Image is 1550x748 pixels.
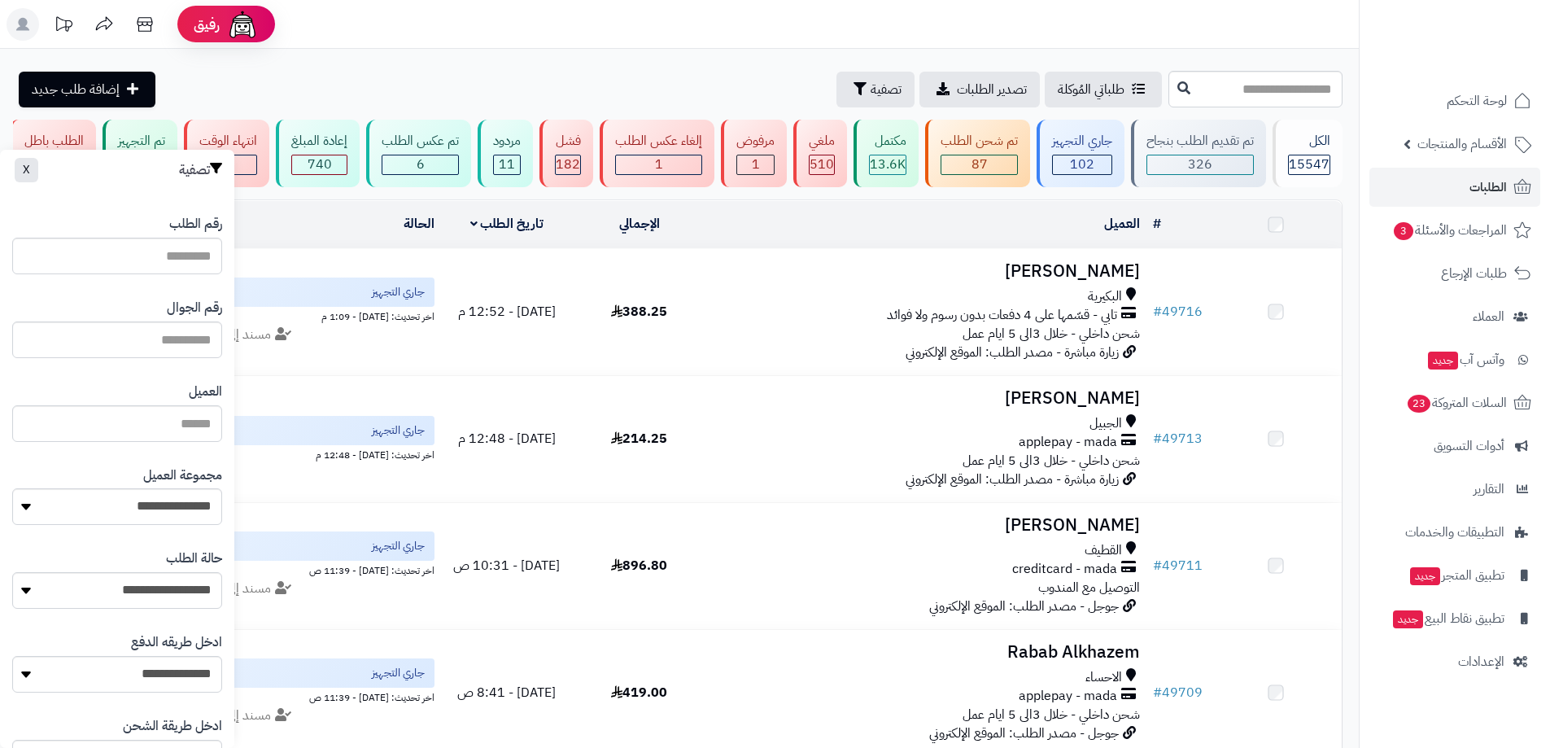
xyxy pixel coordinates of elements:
[1153,214,1161,234] a: #
[1407,394,1431,413] span: 23
[1153,683,1203,702] a: #49709
[963,451,1140,470] span: شحن داخلي - خلال 3الى 5 ايام عمل
[382,155,458,174] div: 6
[1369,599,1540,638] a: تطبيق نقاط البيعجديد
[1033,120,1128,187] a: جاري التجهيز 102
[1369,426,1540,466] a: أدوات التسويق
[712,262,1140,281] h3: [PERSON_NAME]
[189,383,222,401] label: العميل
[1391,607,1504,630] span: تطبيق نقاط البيع
[929,724,1119,743] span: جوجل - مصدر الطلب: الموقع الإلكتروني
[1369,168,1540,207] a: الطلبات
[556,155,580,174] div: 182
[1269,120,1346,187] a: الكل15547
[458,429,556,448] span: [DATE] - 12:48 م
[1088,287,1122,306] span: البكيرية
[619,214,660,234] a: الإجمالي
[372,665,425,681] span: جاري التجهيز
[929,597,1119,616] span: جوجل - مصدر الطلب: الموقع الإلكتروني
[611,556,667,575] span: 896.80
[655,155,663,174] span: 1
[1128,120,1269,187] a: تم تقديم الطلب بنجاح 326
[971,155,988,174] span: 87
[752,155,760,174] span: 1
[308,155,332,174] span: 740
[6,120,99,187] a: الطلب باطل 0
[131,633,222,652] label: ادخل طريقه الدفع
[1408,564,1504,587] span: تطبيق المتجر
[23,161,30,178] span: X
[1188,155,1212,174] span: 326
[123,717,222,736] label: ادخل طريقة الشحن
[922,120,1033,187] a: تم شحن الطلب 87
[1447,90,1507,112] span: لوحة التحكم
[869,132,906,151] div: مكتمل
[1458,650,1504,673] span: الإعدادات
[810,155,834,174] span: 510
[372,422,425,439] span: جاري التجهيز
[870,155,906,174] span: 13.6K
[1369,642,1540,681] a: الإعدادات
[372,284,425,300] span: جاري التجهيز
[179,162,222,178] h3: تصفية
[1146,132,1254,151] div: تم تقديم الطلب بنجاح
[1058,80,1124,99] span: طلباتي المُوكلة
[963,705,1140,724] span: شحن داخلي - خلال 3الى 5 ايام عمل
[1153,556,1203,575] a: #49711
[1426,348,1504,371] span: وآتس آب
[1369,340,1540,379] a: وآتس آبجديد
[737,155,774,174] div: 1
[611,429,667,448] span: 214.25
[1369,383,1540,422] a: السلات المتروكة23
[181,120,273,187] a: انتهاء الوقت 0
[1369,211,1540,250] a: المراجعات والأسئلة3
[871,80,902,99] span: تصفية
[474,120,536,187] a: مردود 11
[382,132,459,151] div: تم عكس الطلب
[194,15,220,34] span: رفيق
[15,158,38,182] button: X
[1153,556,1162,575] span: #
[611,683,667,702] span: 419.00
[291,132,347,151] div: إعادة المبلغ
[1019,687,1117,706] span: applepay - mada
[1045,72,1162,107] a: طلباتي المُوكلة
[611,302,667,322] span: 388.25
[1153,302,1162,322] span: #
[404,214,434,234] a: الحالة
[1012,560,1117,579] span: creditcard - mada
[919,72,1040,107] a: تصدير الطلبات
[616,155,701,174] div: 1
[712,643,1140,662] h3: Rabab Alkhazem
[906,470,1119,489] span: زيارة مباشرة - مصدر الطلب: الموقع الإلكتروني
[99,120,181,187] a: تم التجهيز 11
[453,556,560,575] span: [DATE] - 10:31 ص
[718,120,790,187] a: مرفوض 1
[1474,478,1504,501] span: التقارير
[1089,414,1122,433] span: الجبيل
[1392,219,1507,242] span: المراجعات والأسئلة
[1053,155,1111,174] div: 102
[596,120,718,187] a: إلغاء عكس الطلب 1
[1289,155,1330,174] span: 15547
[457,683,556,702] span: [DATE] - 8:41 ص
[712,516,1140,535] h3: [PERSON_NAME]
[167,299,222,317] label: رقم الجوال
[458,302,556,322] span: [DATE] - 12:52 م
[19,72,155,107] a: إضافة طلب جديد
[1439,31,1535,65] img: logo-2.png
[1369,513,1540,552] a: التطبيقات والخدمات
[712,389,1140,408] h3: [PERSON_NAME]
[1153,429,1203,448] a: #49713
[1473,305,1504,328] span: العملاء
[736,132,775,151] div: مرفوض
[941,132,1018,151] div: تم شحن الطلب
[809,132,835,151] div: ملغي
[963,324,1140,343] span: شحن داخلي - خلال 3الى 5 ايام عمل
[536,120,596,187] a: فشل 182
[499,155,515,174] span: 11
[1104,214,1140,234] a: العميل
[1369,254,1540,293] a: طلبات الإرجاع
[273,120,363,187] a: إعادة المبلغ 740
[1153,683,1162,702] span: #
